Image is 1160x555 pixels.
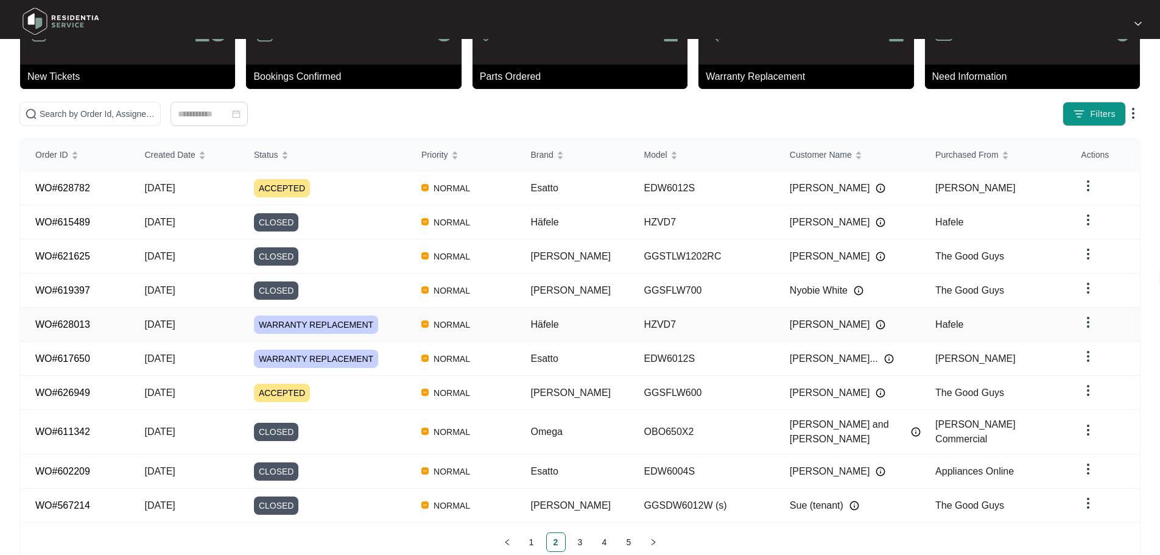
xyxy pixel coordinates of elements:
th: Brand [516,139,629,171]
img: Info icon [911,427,921,437]
p: New Tickets [27,69,235,84]
button: left [497,532,517,552]
img: Info icon [876,320,885,330]
span: CLOSED [254,281,299,300]
span: Häfele [530,319,558,330]
span: NORMAL [429,215,475,230]
span: [DATE] [144,285,175,295]
td: GGSTLW1202RC [630,239,775,274]
span: [DATE] [144,426,175,437]
a: WO#615489 [35,217,90,227]
img: Vercel Logo [421,355,429,362]
span: NORMAL [429,283,475,298]
th: Status [239,139,407,171]
span: [PERSON_NAME] [790,249,870,264]
span: [PERSON_NAME] [530,251,611,261]
span: Model [644,148,667,161]
span: [PERSON_NAME] [790,386,870,400]
span: NORMAL [429,425,475,439]
input: Search by Order Id, Assignee Name, Customer Name, Brand and Model [40,107,155,121]
p: 0 [1114,17,1131,46]
button: filter iconFilters [1063,102,1126,126]
span: Sue (tenant) [790,498,843,513]
span: NORMAL [429,352,475,366]
a: 5 [620,533,638,551]
p: Warranty Replacement [706,69,913,84]
span: NORMAL [429,464,475,479]
span: [PERSON_NAME] [790,317,870,332]
th: Purchased From [921,139,1066,171]
td: HZVD7 [630,308,775,342]
img: dropdown arrow [1081,496,1095,511]
span: Omega [530,426,562,437]
span: [PERSON_NAME] and [PERSON_NAME] [790,417,905,447]
span: left [504,539,511,546]
img: Info icon [876,467,885,476]
a: WO#611342 [35,426,90,437]
li: 1 [522,532,541,552]
span: NORMAL [429,317,475,332]
span: WARRANTY REPLACEMENT [254,350,378,368]
th: Customer Name [775,139,921,171]
a: 2 [547,533,565,551]
img: dropdown arrow [1081,213,1095,227]
span: NORMAL [429,181,475,196]
td: GGSDW6012W (s) [630,489,775,523]
img: Vercel Logo [421,320,429,328]
span: [DATE] [144,217,175,227]
img: Vercel Logo [421,467,429,475]
img: Info icon [884,354,894,364]
th: Created Date [130,139,239,171]
img: dropdown arrow [1134,21,1142,27]
span: Purchased From [935,148,998,161]
span: WARRANTY REPLACEMENT [254,316,378,334]
span: [PERSON_NAME] Commercial [935,419,1016,444]
span: [PERSON_NAME]... [790,352,878,366]
td: HZVD7 [630,205,775,239]
td: EDW6004S [630,454,775,489]
span: Esatto [530,183,558,193]
a: WO#628782 [35,183,90,193]
a: 1 [522,533,541,551]
span: Esatto [530,466,558,476]
span: Hafele [935,319,963,330]
p: 2 [888,17,905,46]
img: Vercel Logo [421,501,429,509]
span: [PERSON_NAME] [530,285,611,295]
th: Model [630,139,775,171]
span: The Good Guys [935,387,1004,398]
span: [DATE] [144,251,175,261]
span: [PERSON_NAME] [790,215,870,230]
span: ACCEPTED [254,179,310,197]
button: right [644,532,663,552]
span: The Good Guys [935,500,1004,511]
th: Priority [407,139,516,171]
span: [DATE] [144,466,175,476]
p: 18 [194,17,226,46]
span: ACCEPTED [254,384,310,402]
span: CLOSED [254,247,299,266]
p: Need Information [932,69,1140,84]
img: dropdown arrow [1081,247,1095,261]
span: [DATE] [144,387,175,398]
li: Next Page [644,532,663,552]
li: 5 [619,532,639,552]
span: [PERSON_NAME] [530,500,611,511]
span: Esatto [530,353,558,364]
img: Vercel Logo [421,286,429,294]
img: Info icon [876,217,885,227]
img: Info icon [876,183,885,193]
span: [PERSON_NAME] [935,183,1016,193]
span: Brand [530,148,553,161]
a: 4 [596,533,614,551]
img: Info icon [876,252,885,261]
span: right [650,539,657,546]
span: Hafele [935,217,963,227]
span: CLOSED [254,497,299,515]
span: NORMAL [429,249,475,264]
img: Info icon [876,388,885,398]
img: Vercel Logo [421,218,429,225]
span: The Good Guys [935,251,1004,261]
span: Priority [421,148,448,161]
span: [DATE] [144,319,175,330]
